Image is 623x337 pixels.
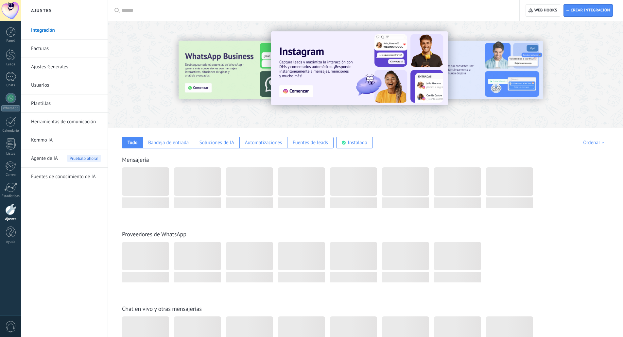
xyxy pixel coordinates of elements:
[1,217,20,221] div: Ajustes
[21,76,108,94] li: Usuarios
[245,140,282,146] div: Automatizaciones
[21,21,108,40] li: Integración
[31,40,101,58] a: Facturas
[31,149,58,168] span: Agente de IA
[1,129,20,133] div: Calendario
[1,152,20,156] div: Listas
[31,149,101,168] a: Agente de IA Pruébalo ahora!
[31,21,101,40] a: Integración
[31,168,101,186] a: Fuentes de conocimiento de IA
[348,140,367,146] div: Instalado
[148,140,189,146] div: Bandeja de entrada
[128,140,138,146] div: Todo
[31,76,101,94] a: Usuarios
[21,149,108,168] li: Agente de IA
[21,58,108,76] li: Ajustes Generales
[31,113,101,131] a: Herramientas de comunicación
[1,39,20,43] div: Panel
[563,4,613,17] button: Crear integración
[1,105,20,111] div: WhatsApp
[271,31,448,105] img: Slide 1
[1,194,20,198] div: Estadísticas
[31,94,101,113] a: Plantillas
[1,83,20,88] div: Chats
[122,230,186,238] a: Proveedores de WhatsApp
[21,113,108,131] li: Herramientas de comunicación
[571,8,610,13] span: Crear integración
[21,94,108,113] li: Plantillas
[404,41,543,99] img: Slide 2
[67,155,101,162] span: Pruébalo ahora!
[293,140,328,146] div: Fuentes de leads
[583,140,606,146] div: Ordenar
[21,168,108,186] li: Fuentes de conocimiento de IA
[122,305,202,312] a: Chat en vivo y otras mensajerías
[21,131,108,149] li: Kommo IA
[122,156,149,163] a: Mensajería
[1,62,20,67] div: Leads
[179,41,318,99] img: Slide 3
[1,240,20,244] div: Ayuda
[31,131,101,149] a: Kommo IA
[534,8,557,13] span: Web hooks
[21,40,108,58] li: Facturas
[31,58,101,76] a: Ajustes Generales
[526,4,560,17] button: Web hooks
[199,140,234,146] div: Soluciones de IA
[1,173,20,177] div: Correo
